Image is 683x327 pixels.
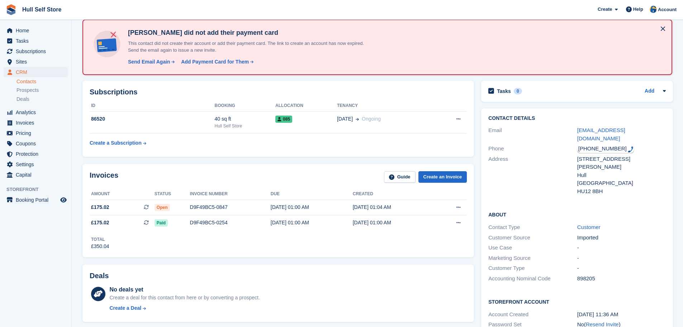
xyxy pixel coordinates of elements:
[125,40,376,54] p: This contact did not create their account or add their payment card. The link to create an accoun...
[155,204,170,211] span: Open
[19,4,64,15] a: Hull Self Store
[90,115,215,123] div: 86520
[488,264,577,272] div: Customer Type
[650,6,657,13] img: Hull Self Store
[4,67,68,77] a: menu
[577,234,666,242] div: Imported
[488,234,577,242] div: Customer Source
[91,243,109,250] div: £350.04
[190,219,271,226] div: D9F49BC5-0254
[4,170,68,180] a: menu
[91,219,109,226] span: £175.02
[577,275,666,283] div: 898205
[109,304,141,312] div: Create a Deal
[271,204,353,211] div: [DATE] 01:00 AM
[488,254,577,262] div: Marketing Source
[488,275,577,283] div: Accounting Nominal Code
[16,149,59,159] span: Protection
[514,88,522,94] div: 0
[275,116,292,123] span: 085
[90,272,109,280] h2: Deals
[91,204,109,211] span: £175.02
[215,115,276,123] div: 40 sq ft
[577,254,666,262] div: -
[16,107,59,117] span: Analytics
[59,196,68,204] a: Preview store
[155,219,168,226] span: Paid
[16,95,68,103] a: Deals
[4,118,68,128] a: menu
[488,155,577,196] div: Address
[90,139,142,147] div: Create a Subscription
[275,100,337,112] th: Allocation
[488,244,577,252] div: Use Case
[16,36,59,46] span: Tasks
[190,188,271,200] th: Invoice number
[577,171,666,179] div: Hull
[4,46,68,56] a: menu
[90,88,467,96] h2: Subscriptions
[16,57,59,67] span: Sites
[4,36,68,46] a: menu
[645,87,654,95] a: Add
[109,285,260,294] div: No deals yet
[90,188,155,200] th: Amount
[362,116,381,122] span: Ongoing
[190,204,271,211] div: D9F49BC5-0847
[488,145,577,153] div: Phone
[16,195,59,205] span: Booking Portal
[92,29,122,59] img: no-card-linked-e7822e413c904bf8b177c4d89f31251c4716f9871600ec3ca5bfc59e148c83f4.svg
[6,186,71,193] span: Storefront
[4,149,68,159] a: menu
[128,58,170,66] div: Send Email Again
[4,57,68,67] a: menu
[577,127,625,141] a: [EMAIL_ADDRESS][DOMAIN_NAME]
[577,145,634,153] div: Call: +447723352544
[4,159,68,169] a: menu
[488,298,666,305] h2: Storefront Account
[577,179,666,187] div: [GEOGRAPHIC_DATA]
[4,128,68,138] a: menu
[16,25,59,36] span: Home
[109,304,260,312] a: Create a Deal
[215,100,276,112] th: Booking
[4,107,68,117] a: menu
[125,29,376,37] h4: [PERSON_NAME] did not add their payment card
[488,223,577,232] div: Contact Type
[577,264,666,272] div: -
[353,219,435,226] div: [DATE] 01:00 AM
[488,116,666,121] h2: Contact Details
[488,126,577,143] div: Email
[16,170,59,180] span: Capital
[271,188,353,200] th: Due
[633,6,643,13] span: Help
[488,310,577,319] div: Account Created
[353,188,435,200] th: Created
[337,100,434,112] th: Tenancy
[178,58,254,66] a: Add Payment Card for Them
[16,159,59,169] span: Settings
[16,87,39,94] span: Prospects
[628,146,634,153] img: hfpfyWBK5wQHBAGPgDf9c6qAYOxxMAAAAASUVORK5CYII=
[16,67,59,77] span: CRM
[6,4,16,15] img: stora-icon-8386f47178a22dfd0bd8f6a31ec36ba5ce8667c1dd55bd0f319d3a0aa187defe.svg
[215,123,276,129] div: Hull Self Store
[181,58,249,66] div: Add Payment Card for Them
[384,171,416,183] a: Guide
[418,171,467,183] a: Create an Invoice
[109,294,260,302] div: Create a deal for this contact from here or by converting a prospect.
[577,224,601,230] a: Customer
[16,96,29,103] span: Deals
[16,139,59,149] span: Coupons
[16,46,59,56] span: Subscriptions
[90,100,215,112] th: ID
[577,155,666,171] div: [STREET_ADDRESS][PERSON_NAME]
[577,310,666,319] div: [DATE] 11:36 AM
[658,6,677,13] span: Account
[16,87,68,94] a: Prospects
[16,118,59,128] span: Invoices
[4,139,68,149] a: menu
[16,78,68,85] a: Contacts
[577,244,666,252] div: -
[353,204,435,211] div: [DATE] 01:04 AM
